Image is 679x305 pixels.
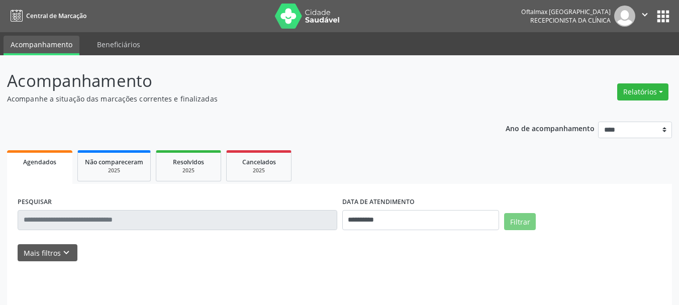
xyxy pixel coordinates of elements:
[617,83,668,100] button: Relatórios
[7,93,472,104] p: Acompanhe a situação das marcações correntes e finalizadas
[234,167,284,174] div: 2025
[530,16,611,25] span: Recepcionista da clínica
[26,12,86,20] span: Central de Marcação
[654,8,672,25] button: apps
[342,194,415,210] label: DATA DE ATENDIMENTO
[90,36,147,53] a: Beneficiários
[18,194,52,210] label: PESQUISAR
[506,122,595,134] p: Ano de acompanhamento
[173,158,204,166] span: Resolvidos
[242,158,276,166] span: Cancelados
[18,244,77,262] button: Mais filtroskeyboard_arrow_down
[639,9,650,20] i: 
[521,8,611,16] div: Oftalmax [GEOGRAPHIC_DATA]
[61,247,72,258] i: keyboard_arrow_down
[614,6,635,27] img: img
[23,158,56,166] span: Agendados
[163,167,214,174] div: 2025
[7,68,472,93] p: Acompanhamento
[85,158,143,166] span: Não compareceram
[7,8,86,24] a: Central de Marcação
[504,213,536,230] button: Filtrar
[85,167,143,174] div: 2025
[635,6,654,27] button: 
[4,36,79,55] a: Acompanhamento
